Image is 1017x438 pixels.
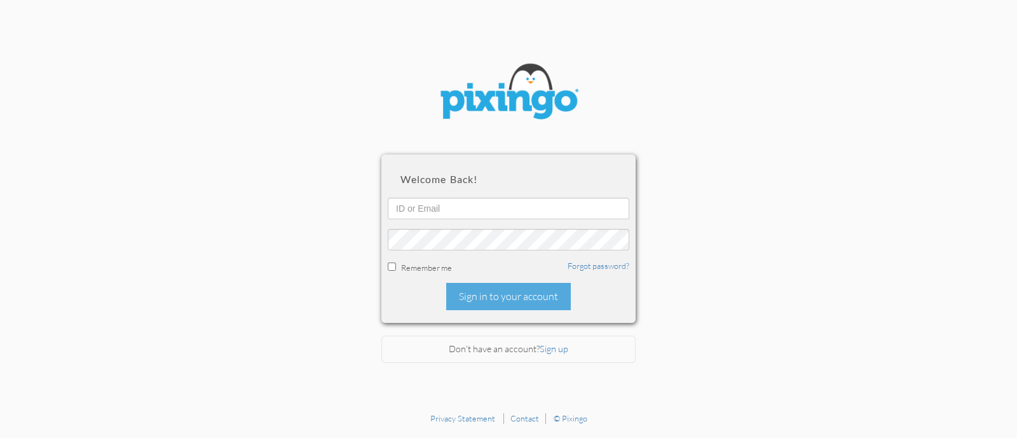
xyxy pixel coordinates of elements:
[510,413,539,423] a: Contact
[388,260,629,273] div: Remember me
[568,261,629,271] a: Forgot password?
[388,198,629,219] input: ID or Email
[400,174,617,185] h2: Welcome back!
[430,413,495,423] a: Privacy Statement
[446,283,571,310] div: Sign in to your account
[554,413,587,423] a: © Pixingo
[381,336,636,363] div: Don't have an account?
[540,343,568,354] a: Sign up
[432,57,585,129] img: pixingo logo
